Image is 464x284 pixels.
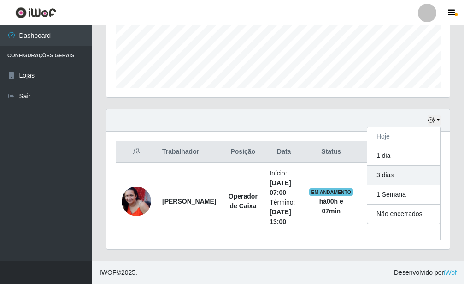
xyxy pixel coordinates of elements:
span: IWOF [100,269,117,276]
li: Término: [270,198,298,227]
th: Trabalhador [157,141,222,163]
strong: há 00 h e 07 min [319,198,343,215]
strong: [PERSON_NAME] [162,198,216,205]
a: iWof [444,269,457,276]
th: Opções [358,141,440,163]
button: Não encerrados [367,205,440,224]
span: Desenvolvido por [394,268,457,278]
th: Data [264,141,304,163]
th: Posição [222,141,264,163]
th: Status [304,141,358,163]
button: 3 dias [367,166,440,185]
button: Hoje [367,127,440,146]
img: CoreUI Logo [15,7,56,18]
time: [DATE] 07:00 [270,179,291,196]
img: 1743338839822.jpeg [122,187,151,216]
button: 1 Semana [367,185,440,205]
button: 1 dia [367,146,440,166]
strong: Operador de Caixa [229,193,258,210]
time: [DATE] 13:00 [270,208,291,225]
li: Início: [270,169,298,198]
span: © 2025 . [100,268,137,278]
span: EM ANDAMENTO [309,188,353,196]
